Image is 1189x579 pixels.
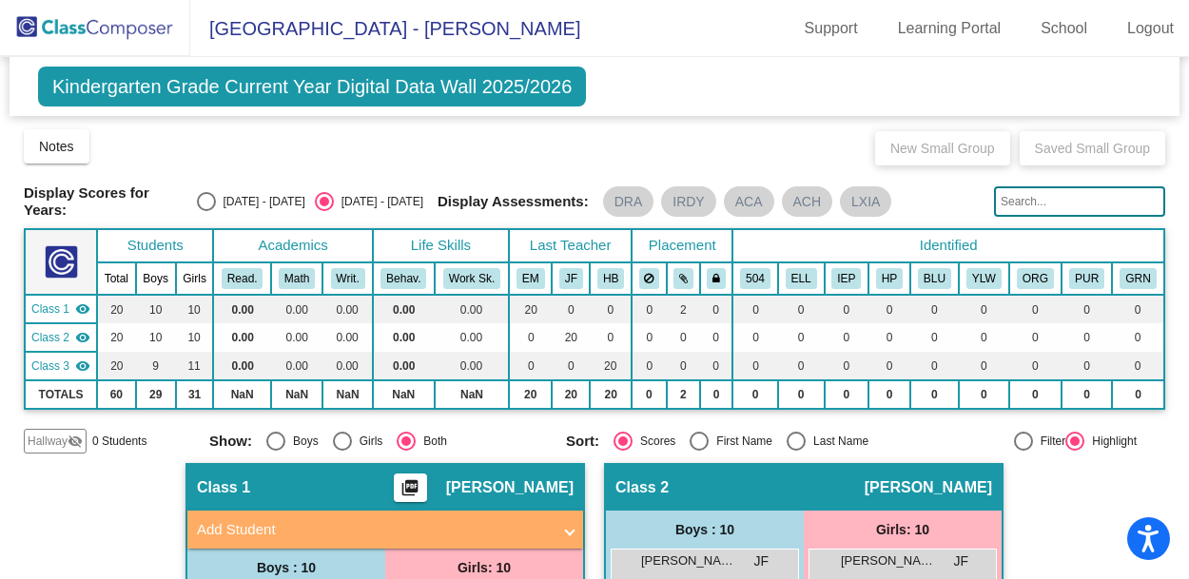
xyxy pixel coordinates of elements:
td: 0 [959,380,1009,409]
td: 0 [868,323,910,352]
td: 0 [1112,295,1164,323]
td: 0 [825,380,869,409]
span: Display Assessments: [438,193,589,210]
td: 9 [136,352,176,380]
input: Search... [994,186,1165,217]
td: 0 [509,323,552,352]
td: 20 [590,352,632,380]
td: 10 [176,295,214,323]
td: 0 [700,295,732,323]
td: 0.00 [322,323,372,352]
td: 0 [667,352,700,380]
mat-icon: picture_as_pdf [399,478,421,505]
mat-chip: IRDY [661,186,715,217]
a: Support [789,13,873,44]
td: 0.00 [435,295,509,323]
button: Notes [24,129,89,164]
th: Resource [825,262,869,295]
td: 0.00 [271,295,323,323]
td: TOTALS [25,380,97,409]
td: 0 [868,380,910,409]
th: Keep with students [667,262,700,295]
span: [PERSON_NAME] [865,478,992,497]
td: NaN [271,380,323,409]
td: 0 [590,295,632,323]
th: Academics [213,229,372,262]
td: 0 [732,295,777,323]
th: Life Skills [373,229,509,262]
mat-chip: ACH [782,186,833,217]
mat-panel-title: Add Student [197,519,551,541]
td: 0 [700,380,732,409]
td: 0 [910,380,959,409]
div: [DATE] - [DATE] [334,193,423,210]
td: 0 [632,380,666,409]
td: 20 [97,323,136,352]
td: 0 [778,323,825,352]
th: Green Team [1112,262,1164,295]
td: 0.00 [373,323,435,352]
td: 0 [1062,323,1112,352]
a: School [1025,13,1102,44]
div: Boys [285,433,319,450]
span: Show: [209,433,252,450]
td: 0.00 [213,323,270,352]
td: 0 [868,352,910,380]
th: Girls [176,262,214,295]
button: JF [559,268,583,289]
td: 0.00 [271,352,323,380]
td: Holly Benjamin - No Class Name [25,352,97,380]
td: 0.00 [271,323,323,352]
td: 11 [176,352,214,380]
button: Print Students Details [394,473,427,502]
mat-radio-group: Select an option [197,192,423,211]
button: EM [517,268,545,289]
td: 0 [509,352,552,380]
th: Holly Benjamin [590,262,632,295]
td: 20 [97,295,136,323]
td: 0 [1062,295,1112,323]
td: 0 [552,352,590,380]
td: 0.00 [213,295,270,323]
div: Boys : 10 [606,511,804,549]
mat-icon: visibility [75,358,90,374]
th: Boys [136,262,176,295]
td: 0 [732,323,777,352]
span: [GEOGRAPHIC_DATA] - [PERSON_NAME] [190,13,580,44]
mat-chip: LXIA [840,186,891,217]
td: 0.00 [435,352,509,380]
td: 0 [700,323,732,352]
td: 0 [910,295,959,323]
th: Purple Team [1062,262,1112,295]
span: 0 Students [92,433,146,450]
button: Read. [222,268,263,289]
div: Filter [1033,433,1066,450]
div: Both [416,433,447,450]
button: Work Sk. [443,268,500,289]
td: 0 [1062,352,1112,380]
a: Learning Portal [883,13,1017,44]
div: Girls [352,433,383,450]
th: Placement [632,229,732,262]
td: 0 [910,323,959,352]
mat-chip: ACA [724,186,774,217]
div: Last Name [806,433,868,450]
a: Logout [1112,13,1189,44]
span: Class 2 [31,329,69,346]
th: Yellow Team [959,262,1009,295]
th: Orange Team [1009,262,1062,295]
td: 0 [959,295,1009,323]
button: Writ. [331,268,365,289]
td: 10 [136,323,176,352]
td: 20 [97,352,136,380]
th: Jennie Fink [552,262,590,295]
td: Lisa Evans - No Class Name [25,295,97,323]
td: 0.00 [322,352,372,380]
th: Last Teacher [509,229,632,262]
td: NaN [373,380,435,409]
td: 0 [910,352,959,380]
th: Erin McEnery [509,262,552,295]
mat-radio-group: Select an option [209,432,552,451]
td: 0 [1009,352,1062,380]
td: 20 [590,380,632,409]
